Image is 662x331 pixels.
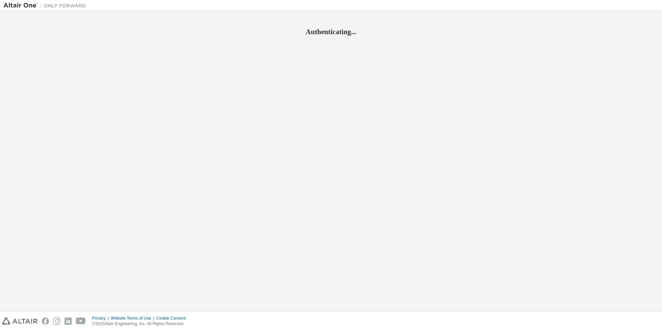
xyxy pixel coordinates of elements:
[111,315,156,321] div: Website Terms of Use
[53,318,60,325] img: instagram.svg
[92,321,190,327] p: © 2025 Altair Engineering, Inc. All Rights Reserved.
[2,318,38,325] img: altair_logo.svg
[42,318,49,325] img: facebook.svg
[3,27,659,36] h2: Authenticating...
[156,315,190,321] div: Cookie Consent
[3,2,90,9] img: Altair One
[92,315,111,321] div: Privacy
[64,318,72,325] img: linkedin.svg
[76,318,86,325] img: youtube.svg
